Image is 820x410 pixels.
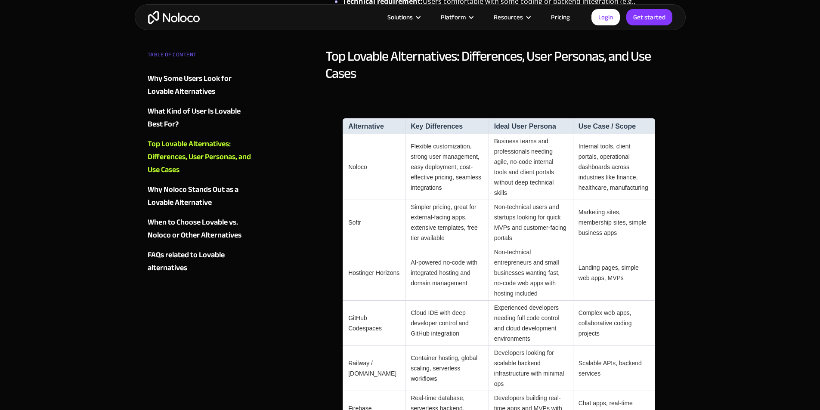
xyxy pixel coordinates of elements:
a: FAQs related to Lovable alternatives [148,249,252,274]
div: Platform [430,12,483,23]
td: AI-powered no-code with integrated hosting and domain management [405,245,489,301]
th: Key Differences [405,118,489,134]
a: Get started [626,9,672,25]
td: Internal tools, client portals, operational dashboards across industries like finance, healthcare... [573,134,655,200]
th: Use Case / Scope [573,118,655,134]
div: TABLE OF CONTENT [148,48,252,65]
td: Business teams and professionals needing agile, no-code internal tools and client portals without... [489,134,573,200]
div: Solutions [387,12,413,23]
td: Simpler pricing, great for external-facing apps, extensive templates, free tier available [405,200,489,245]
td: Railway / [DOMAIN_NAME] [343,346,405,391]
th: Ideal User Persona [489,118,573,134]
h2: Top Lovable Alternatives: Differences, User Personas, and Use Cases ‍ [325,48,673,99]
td: Non-technical entrepreneurs and small businesses wanting fast, no-code web apps with hosting incl... [489,245,573,301]
td: Landing pages, simple web apps, MVPs [573,245,655,301]
td: Hostinger Horizons [343,245,405,301]
div: Platform [441,12,466,23]
a: Pricing [540,12,581,23]
a: Why Noloco Stands Out as a Lovable Alternative [148,183,252,209]
td: Noloco [343,134,405,200]
th: Alternative [343,118,405,134]
td: Softr [343,200,405,245]
td: Container hosting, global scaling, serverless workflows [405,346,489,391]
td: Cloud IDE with deep developer control and GitHub integration [405,301,489,346]
a: Why Some Users Look for Lovable Alternatives [148,72,252,98]
div: Resources [494,12,523,23]
a: home [148,11,200,24]
div: Solutions [377,12,430,23]
td: Flexible customization, strong user management, easy deployment, cost-effective pricing, seamless... [405,134,489,200]
td: GitHub Codespaces [343,301,405,346]
a: What Kind of User Is Lovable Best For? [148,105,252,131]
td: Marketing sites, membership sites, simple business apps [573,200,655,245]
a: Top Lovable Alternatives: Differences, User Personas, and Use Cases‍ [148,138,252,176]
a: Login [591,9,620,25]
a: When to Choose Lovable vs. Noloco or Other Alternatives [148,216,252,242]
td: Non-technical users and startups looking for quick MVPs and customer-facing portals [489,200,573,245]
div: Resources [483,12,540,23]
td: Scalable APIs, backend services [573,346,655,391]
td: Complex web apps, collaborative coding projects [573,301,655,346]
td: Developers looking for scalable backend infrastructure with minimal ops [489,346,573,391]
td: Experienced developers needing full code control and cloud development environments [489,301,573,346]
